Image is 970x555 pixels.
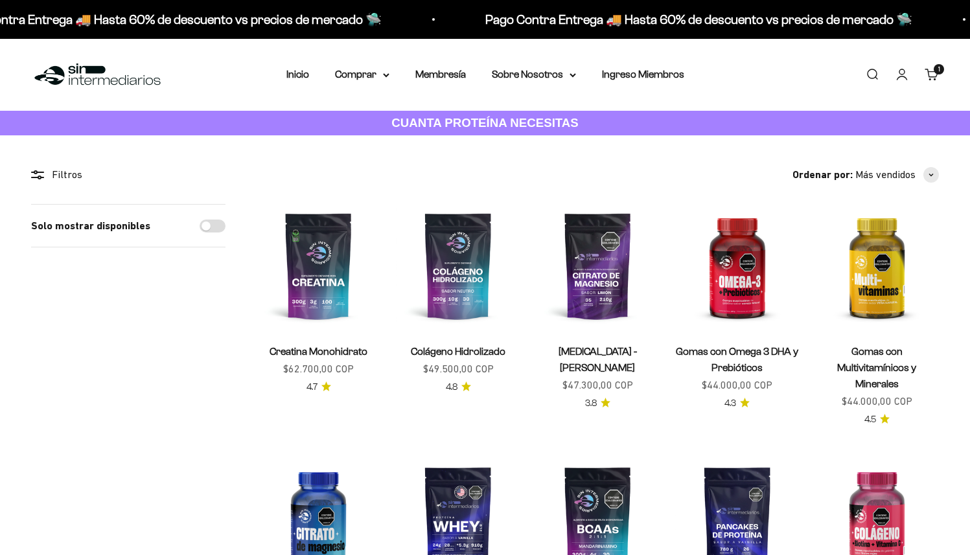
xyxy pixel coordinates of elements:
[602,69,684,80] a: Ingreso Miembros
[423,361,494,378] sale-price: $49.500,00 COP
[864,413,876,427] span: 4.5
[31,166,225,183] div: Filtros
[724,396,736,411] span: 4.3
[306,380,331,394] a: 4.74.7 de 5.0 estrellas
[481,9,908,30] p: Pago Contra Entrega 🚚 Hasta 60% de descuento vs precios de mercado 🛸
[562,377,633,394] sale-price: $47.300,00 COP
[411,346,505,357] a: Colágeno Hidrolizado
[335,66,389,83] summary: Comprar
[283,361,354,378] sale-price: $62.700,00 COP
[31,218,150,234] label: Solo mostrar disponibles
[676,346,798,373] a: Gomas con Omega 3 DHA y Prebióticos
[792,166,853,183] span: Ordenar por:
[286,69,309,80] a: Inicio
[391,116,579,130] strong: CUANTA PROTEÍNA NECESITAS
[446,380,457,394] span: 4.8
[702,377,772,394] sale-price: $44.000,00 COP
[855,166,916,183] span: Más vendidos
[938,66,940,73] span: 1
[492,66,576,83] summary: Sobre Nosotros
[864,413,890,427] a: 4.54.5 de 5.0 estrellas
[306,380,318,394] span: 4.7
[415,69,466,80] a: Membresía
[837,346,916,389] a: Gomas con Multivitamínicos y Minerales
[270,346,367,357] a: Creatina Monohidrato
[842,393,912,410] sale-price: $44.000,00 COP
[585,396,597,411] span: 3.8
[559,346,637,373] a: [MEDICAL_DATA] - [PERSON_NAME]
[585,396,610,411] a: 3.83.8 de 5.0 estrellas
[855,166,939,183] button: Más vendidos
[446,380,471,394] a: 4.84.8 de 5.0 estrellas
[724,396,750,411] a: 4.34.3 de 5.0 estrellas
